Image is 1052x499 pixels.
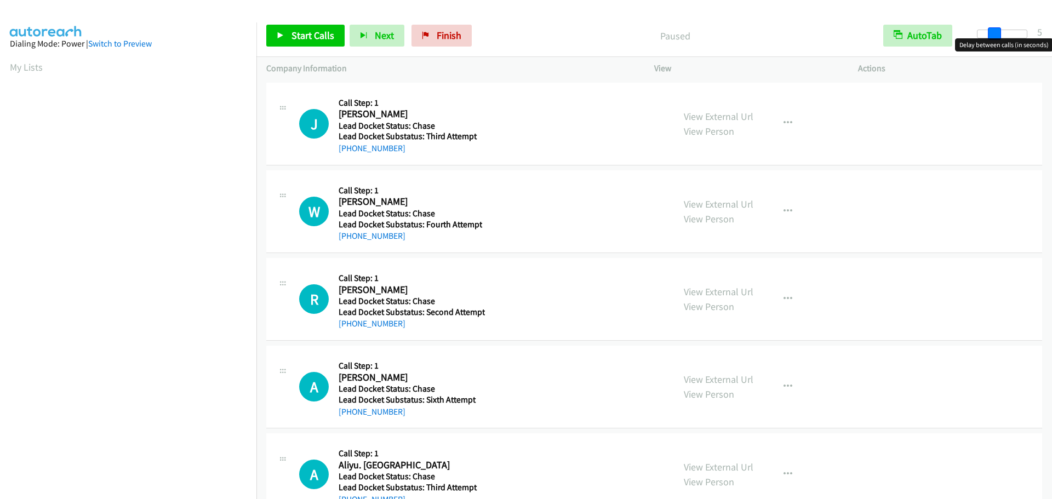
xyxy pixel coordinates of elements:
p: Paused [487,28,864,43]
a: View Person [684,125,734,137]
h5: Lead Docket Status: Chase [339,383,482,394]
a: [PHONE_NUMBER] [339,406,405,417]
a: Start Calls [266,25,345,47]
h5: Lead Docket Substatus: Fourth Attempt [339,219,482,230]
a: View Person [684,475,734,488]
span: Start Calls [291,29,334,42]
a: View Person [684,213,734,225]
h1: A [299,372,329,402]
p: Actions [858,62,1042,75]
h1: J [299,109,329,139]
h2: Aliyu. [GEOGRAPHIC_DATA] [339,459,482,472]
h5: Lead Docket Substatus: Third Attempt [339,131,482,142]
h2: [PERSON_NAME] [339,196,482,208]
div: The call is yet to be attempted [299,284,329,314]
h1: R [299,284,329,314]
h5: Lead Docket Status: Chase [339,296,485,307]
div: The call is yet to be attempted [299,372,329,402]
a: View External Url [684,110,753,123]
a: View Person [684,388,734,400]
h5: Call Step: 1 [339,185,482,196]
a: My Lists [10,61,43,73]
div: The call is yet to be attempted [299,460,329,489]
h5: Lead Docket Substatus: Third Attempt [339,482,482,493]
h2: [PERSON_NAME] [339,108,482,121]
a: View External Url [684,373,753,386]
a: View External Url [684,285,753,298]
h5: Call Step: 1 [339,360,482,371]
h2: [PERSON_NAME] [339,371,482,384]
h5: Lead Docket Status: Chase [339,471,482,482]
h5: Call Step: 1 [339,97,482,108]
p: View [654,62,838,75]
h1: A [299,460,329,489]
h2: [PERSON_NAME] [339,284,482,296]
button: AutoTab [883,25,952,47]
a: Finish [411,25,472,47]
iframe: Resource Center [1020,206,1052,293]
h5: Call Step: 1 [339,273,485,284]
span: Finish [437,29,461,42]
div: Dialing Mode: Power | [10,37,247,50]
p: Company Information [266,62,634,75]
a: [PHONE_NUMBER] [339,231,405,241]
h5: Lead Docket Substatus: Second Attempt [339,307,485,318]
h5: Lead Docket Status: Chase [339,208,482,219]
a: Switch to Preview [88,38,152,49]
h1: W [299,197,329,226]
a: [PHONE_NUMBER] [339,318,405,329]
h5: Lead Docket Status: Chase [339,121,482,131]
a: View Person [684,300,734,313]
button: Next [350,25,404,47]
div: The call is yet to be attempted [299,197,329,226]
h5: Lead Docket Substatus: Sixth Attempt [339,394,482,405]
a: [PHONE_NUMBER] [339,143,405,153]
a: View External Url [684,461,753,473]
div: The call is yet to be attempted [299,109,329,139]
div: 5 [1037,25,1042,39]
h5: Call Step: 1 [339,448,482,459]
a: View External Url [684,198,753,210]
span: Next [375,29,394,42]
